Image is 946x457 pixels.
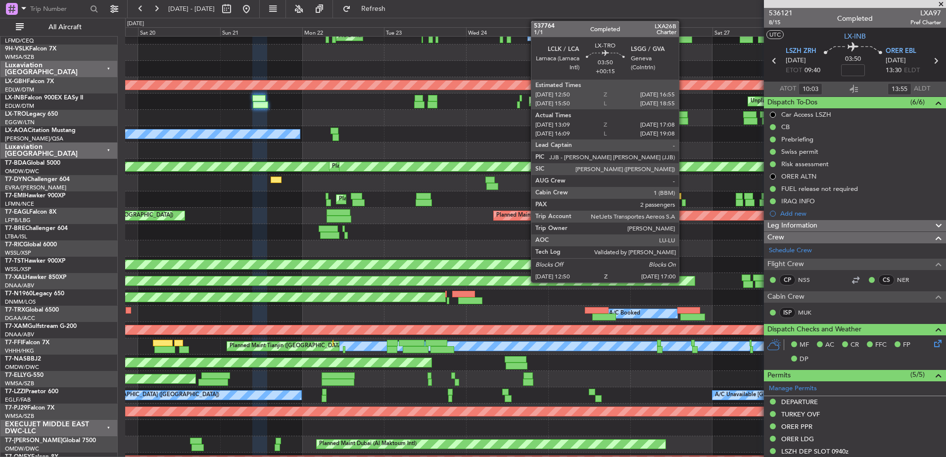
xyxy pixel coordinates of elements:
a: T7-PJ29Falcon 7X [5,405,54,411]
a: LX-AOACitation Mustang [5,128,76,134]
span: T7-EAGL [5,209,29,215]
a: Schedule Crew [769,246,812,256]
div: Planned Maint Dubai (Al Maktoum Intl) [496,208,594,223]
span: ETOT [786,66,802,76]
a: T7-NASBBJ2 [5,356,41,362]
a: DNAA/ABV [5,331,34,338]
span: LXA97 [910,8,941,18]
div: Planned Maint Dubai (Al Maktoum Intl) [319,437,417,452]
span: AC [825,340,834,350]
span: T7-TST [5,258,24,264]
div: Add new [780,209,941,218]
span: Pref Charter [910,18,941,27]
a: OMDW/DWC [5,168,39,175]
a: LX-TROLegacy 650 [5,111,58,117]
a: T7-EAGLFalcon 8X [5,209,56,215]
a: T7-XALHawker 850XP [5,274,66,280]
span: Cabin Crew [767,291,804,303]
span: CR [851,340,859,350]
span: (5/5) [910,369,925,380]
div: ORER LDG [781,435,814,443]
a: EGGW/LTN [5,119,35,126]
a: OMDW/DWC [5,364,39,371]
div: Planned Maint Dubai (Al Maktoum Intl) [332,159,429,174]
span: [DATE] [786,56,806,66]
div: CB [781,123,790,131]
span: Crew [767,232,784,243]
span: Leg Information [767,220,817,231]
div: [DATE] [127,20,144,28]
a: LFMN/NCE [5,200,34,208]
button: UTC [766,30,784,39]
a: WMSA/SZB [5,380,34,387]
span: FFC [875,340,887,350]
div: Prebriefing [781,135,813,143]
span: T7-[PERSON_NAME] [5,438,62,444]
a: T7-DYNChallenger 604 [5,177,70,183]
a: VHHH/HKG [5,347,34,355]
span: (6/6) [910,97,925,107]
span: LX-INB [5,95,24,101]
div: Unplanned Maint Roma (Ciampino) [751,94,839,109]
a: T7-EMIHawker 900XP [5,193,65,199]
a: WMSA/SZB [5,412,34,420]
input: Trip Number [30,1,87,16]
a: LX-INBFalcon 900EX EASy II [5,95,83,101]
div: Planned Maint [GEOGRAPHIC_DATA] [339,192,433,207]
span: T7-RIC [5,242,23,248]
div: Wed 24 [466,27,548,36]
a: LFMD/CEQ [5,37,34,45]
span: 9H-VSLK [5,46,29,52]
a: LX-GBHFalcon 7X [5,79,54,85]
span: ALDT [914,84,930,94]
span: T7-ELLY [5,372,27,378]
div: DEPARTURE [781,398,818,406]
a: T7-ELLYG-550 [5,372,44,378]
div: Car Access LSZH [781,110,831,119]
span: T7-LZZI [5,389,25,395]
a: EDLW/DTM [5,86,34,93]
span: T7-DYN [5,177,27,183]
div: FUEL release not required [781,184,858,193]
span: T7-N1960 [5,291,33,297]
span: T7-XAM [5,323,28,329]
a: T7-N1960Legacy 650 [5,291,64,297]
a: EDLW/DTM [5,102,34,110]
div: TURKEY OVF [781,410,820,418]
span: Dispatch Checks and Weather [767,324,861,335]
a: WSSL/XSP [5,249,31,257]
span: DP [800,355,808,365]
a: NER [897,275,919,284]
a: DGAA/ACC [5,315,35,322]
span: LSZH ZRH [786,46,816,56]
div: ORER PPR [781,422,812,431]
div: ISP [779,307,796,318]
div: CS [878,274,895,285]
div: Fri 26 [630,27,712,36]
a: Manage Permits [769,384,817,394]
span: ELDT [904,66,920,76]
span: Dispatch To-Dos [767,97,817,108]
div: LSZH DEP SLOT 0940z [781,447,849,456]
a: LFPB/LBG [5,217,31,224]
a: T7-TSTHawker 900XP [5,258,65,264]
span: [DATE] - [DATE] [168,4,215,13]
div: Planned Maint Tianjin ([GEOGRAPHIC_DATA]) [230,339,345,354]
span: 13:30 [886,66,901,76]
a: T7-LZZIPraetor 600 [5,389,58,395]
span: 09:40 [804,66,820,76]
span: T7-XAL [5,274,25,280]
span: T7-BRE [5,226,25,231]
span: LX-TRO [5,111,26,117]
a: T7-XAMGulfstream G-200 [5,323,77,329]
a: OMDW/DWC [5,445,39,453]
span: Refresh [353,5,394,12]
span: T7-EMI [5,193,24,199]
div: A/C Booked [609,306,640,321]
span: Permits [767,370,791,381]
div: Sat 20 [138,27,220,36]
a: DNMM/LOS [5,298,36,306]
a: DNAA/ABV [5,282,34,289]
a: MUK [798,308,820,317]
div: Sat 27 [712,27,795,36]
